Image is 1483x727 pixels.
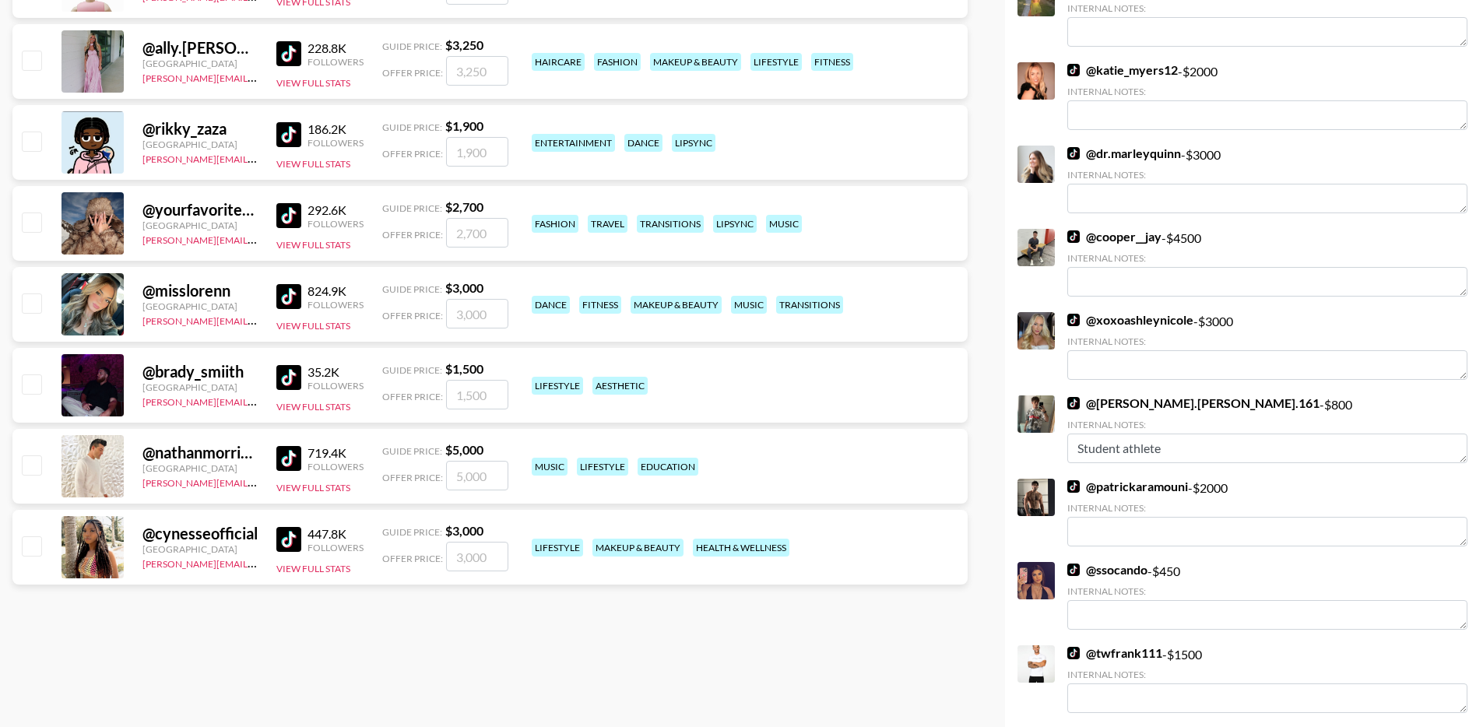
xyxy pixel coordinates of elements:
[1067,229,1161,244] a: @cooper__jay
[142,362,258,381] div: @ brady_smiith
[445,37,483,52] strong: $ 3,250
[446,56,508,86] input: 3,250
[650,53,741,71] div: makeup & beauty
[142,150,447,165] a: [PERSON_NAME][EMAIL_ADDRESS][PERSON_NAME][DOMAIN_NAME]
[276,563,350,574] button: View Full Stats
[276,203,301,228] img: TikTok
[1067,312,1193,328] a: @xoxoashleynicole
[142,462,258,474] div: [GEOGRAPHIC_DATA]
[446,542,508,571] input: 3,000
[1067,2,1467,14] div: Internal Notes:
[276,41,301,66] img: TikTok
[637,215,704,233] div: transitions
[1067,169,1467,181] div: Internal Notes:
[445,199,483,214] strong: $ 2,700
[307,526,364,542] div: 447.8K
[446,137,508,167] input: 1,900
[382,40,442,52] span: Guide Price:
[1067,562,1147,578] a: @ssocando
[307,121,364,137] div: 186.2K
[532,377,583,395] div: lifestyle
[142,38,258,58] div: @ ally.[PERSON_NAME]
[276,284,301,309] img: TikTok
[276,239,350,251] button: View Full Stats
[1067,647,1080,659] img: TikTok
[1067,62,1467,130] div: - $ 2000
[1067,64,1080,76] img: TikTok
[731,296,767,314] div: music
[307,380,364,392] div: Followers
[1067,669,1467,680] div: Internal Notes:
[532,215,578,233] div: fashion
[445,280,483,295] strong: $ 3,000
[382,310,443,321] span: Offer Price:
[382,283,442,295] span: Guide Price:
[1067,585,1467,597] div: Internal Notes:
[276,482,350,493] button: View Full Stats
[1067,147,1080,160] img: TikTok
[446,218,508,248] input: 2,700
[579,296,621,314] div: fitness
[811,53,853,71] div: fitness
[1067,252,1467,264] div: Internal Notes:
[1067,146,1467,213] div: - $ 3000
[142,281,258,300] div: @ misslorenn
[1067,230,1080,243] img: TikTok
[1067,645,1467,713] div: - $ 1500
[776,296,843,314] div: transitions
[276,122,301,147] img: TikTok
[445,523,483,538] strong: $ 3,000
[276,158,350,170] button: View Full Stats
[588,215,627,233] div: travel
[142,443,258,462] div: @ nathanmorrismusic
[532,539,583,557] div: lifestyle
[142,231,447,246] a: [PERSON_NAME][EMAIL_ADDRESS][PERSON_NAME][DOMAIN_NAME]
[307,461,364,472] div: Followers
[307,364,364,380] div: 35.2K
[1067,479,1188,494] a: @patrickaramouni
[1067,146,1181,161] a: @dr.marleyquinn
[532,53,585,71] div: haircare
[382,229,443,241] span: Offer Price:
[672,134,715,152] div: lipsync
[624,134,662,152] div: dance
[142,543,258,555] div: [GEOGRAPHIC_DATA]
[592,539,684,557] div: makeup & beauty
[1067,62,1178,78] a: @katie_myers12
[1067,335,1467,347] div: Internal Notes:
[307,299,364,311] div: Followers
[382,202,442,214] span: Guide Price:
[307,137,364,149] div: Followers
[631,296,722,314] div: makeup & beauty
[142,300,258,312] div: [GEOGRAPHIC_DATA]
[276,77,350,89] button: View Full Stats
[713,215,757,233] div: lipsync
[142,58,258,69] div: [GEOGRAPHIC_DATA]
[382,391,443,402] span: Offer Price:
[1067,562,1467,630] div: - $ 450
[594,53,641,71] div: fashion
[1067,397,1080,409] img: TikTok
[1067,312,1467,380] div: - $ 3000
[142,69,447,84] a: [PERSON_NAME][EMAIL_ADDRESS][PERSON_NAME][DOMAIN_NAME]
[382,472,443,483] span: Offer Price:
[142,220,258,231] div: [GEOGRAPHIC_DATA]
[1067,395,1320,411] a: @[PERSON_NAME].[PERSON_NAME].161
[307,56,364,68] div: Followers
[276,401,350,413] button: View Full Stats
[750,53,802,71] div: lifestyle
[638,458,698,476] div: education
[532,296,570,314] div: dance
[1067,479,1467,546] div: - $ 2000
[1067,86,1467,97] div: Internal Notes:
[142,139,258,150] div: [GEOGRAPHIC_DATA]
[445,118,483,133] strong: $ 1,900
[1067,502,1467,514] div: Internal Notes:
[307,202,364,218] div: 292.6K
[693,539,789,557] div: health & wellness
[142,524,258,543] div: @ cynesseofficial
[1067,229,1467,297] div: - $ 4500
[142,555,447,570] a: [PERSON_NAME][EMAIL_ADDRESS][PERSON_NAME][DOMAIN_NAME]
[276,446,301,471] img: TikTok
[445,361,483,376] strong: $ 1,500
